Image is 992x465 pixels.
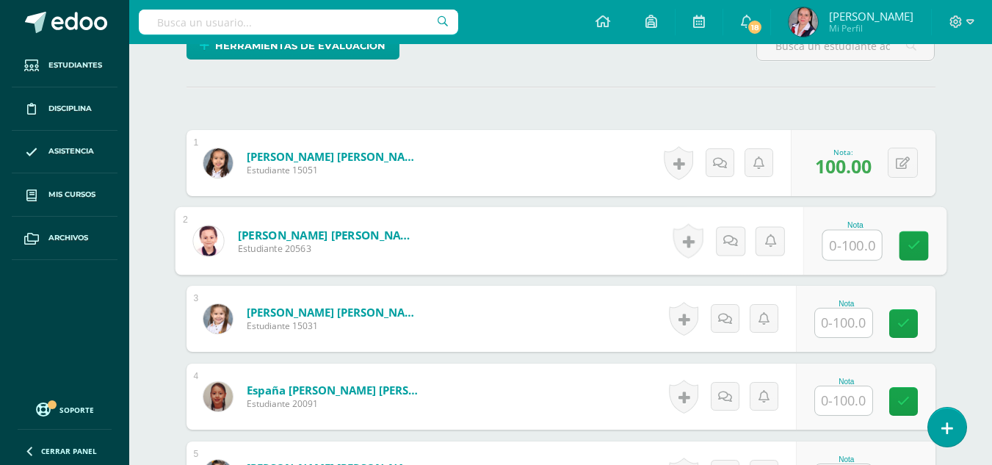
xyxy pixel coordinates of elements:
[822,231,881,260] input: 0-100.0
[829,9,913,24] span: [PERSON_NAME]
[814,378,879,386] div: Nota
[203,148,233,178] img: e4218e3df3b62e7d7c6ec01725128199.png
[247,149,423,164] a: [PERSON_NAME] [PERSON_NAME]
[12,87,117,131] a: Disciplina
[237,242,419,256] span: Estudiante 20563
[41,446,97,456] span: Cerrar panel
[48,103,92,115] span: Disciplina
[12,217,117,260] a: Archivos
[59,405,94,415] span: Soporte
[48,60,102,71] span: Estudiantes
[789,7,818,37] img: c2f722f83b2fd9b087aa4785765f22dc.png
[815,147,872,157] div: Nota:
[247,305,423,320] a: [PERSON_NAME] [PERSON_NAME]
[247,164,423,176] span: Estudiante 15051
[193,226,223,256] img: 1f60c9d53fe5717c4af641eab915da47.png
[247,397,423,410] span: Estudiante 20091
[822,221,888,229] div: Nota
[139,10,458,35] input: Busca un usuario...
[12,44,117,87] a: Estudiantes
[747,19,763,35] span: 18
[247,383,423,397] a: España [PERSON_NAME] [PERSON_NAME]
[203,382,233,411] img: 25ab0f80e0c83a2f5e8b568297d9d8f4.png
[814,300,879,308] div: Nota
[247,320,423,332] span: Estudiante 15031
[237,227,419,242] a: [PERSON_NAME] [PERSON_NAME]
[48,145,94,157] span: Asistencia
[48,189,95,201] span: Mis cursos
[815,386,872,415] input: 0-100.0
[203,304,233,334] img: ef43272256115f7eaa1fccffd9e1e3fb.png
[215,32,385,60] span: Herramientas de evaluación
[12,173,117,217] a: Mis cursos
[757,32,934,60] input: Busca un estudiante aquí...
[12,131,117,174] a: Asistencia
[187,31,399,60] a: Herramientas de evaluación
[815,309,872,337] input: 0-100.0
[815,154,872,179] span: 100.00
[814,455,879,464] div: Nota
[18,399,112,419] a: Soporte
[829,22,913,35] span: Mi Perfil
[48,232,88,244] span: Archivos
